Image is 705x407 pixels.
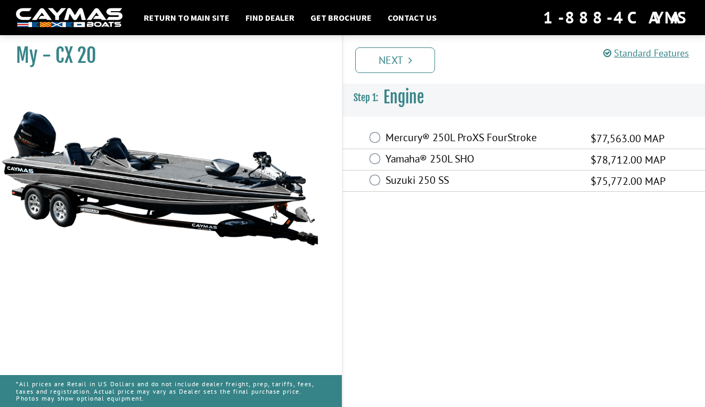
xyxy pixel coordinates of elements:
span: $77,563.00 MAP [591,131,665,146]
span: $78,712.00 MAP [591,152,666,168]
ul: Pagination [352,46,705,73]
a: Find Dealer [240,11,300,25]
label: Suzuki 250 SS [386,174,577,189]
h3: Engine [343,78,705,117]
a: Next [355,47,435,73]
label: Mercury® 250L ProXS FourStroke [386,131,577,146]
img: white-logo-c9c8dbefe5ff5ceceb0f0178aa75bf4bb51f6bca0971e226c86eb53dfe498488.png [16,8,122,28]
a: Standard Features [603,47,689,59]
a: Contact Us [382,11,442,25]
p: *All prices are Retail in US Dollars and do not include dealer freight, prep, tariffs, fees, taxe... [16,375,326,407]
span: $75,772.00 MAP [591,173,666,189]
a: Get Brochure [305,11,377,25]
a: Return to main site [138,11,235,25]
h1: My - CX 20 [16,44,315,68]
div: 1-888-4CAYMAS [543,6,689,29]
label: Yamaha® 250L SHO [386,152,577,168]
